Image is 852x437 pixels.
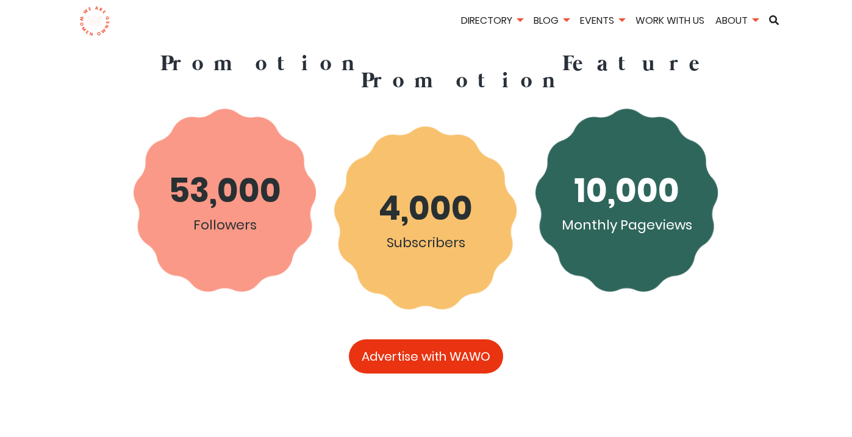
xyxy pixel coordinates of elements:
a: Events [576,13,629,27]
a: About [711,13,762,27]
p: Monthly Pageviews [562,215,692,235]
a: Advertise with WAWO [349,339,503,374]
img: logo [79,6,110,37]
a: Work With Us [631,13,709,27]
p: 10,000 [575,166,679,215]
li: Directory [457,13,527,31]
li: Blog [529,13,573,31]
p: 4,000 [379,184,473,233]
p: 53,000 [168,166,281,215]
a: Blog [529,13,573,27]
a: Search [765,15,783,25]
a: Directory [457,13,527,27]
li: About [711,13,762,31]
p: Followers [193,215,257,235]
p: Subscribers [387,233,465,253]
li: Events [576,13,629,31]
